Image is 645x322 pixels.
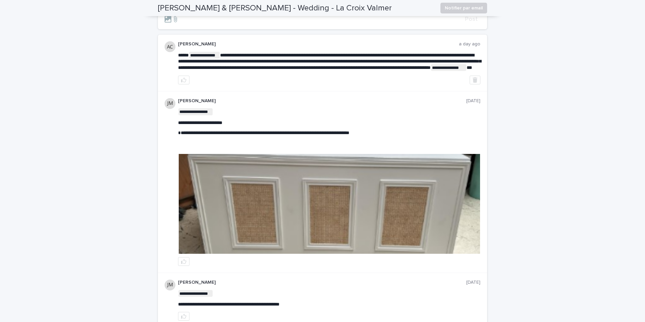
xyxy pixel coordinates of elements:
button: Post [462,16,480,22]
p: [PERSON_NAME] [178,41,459,47]
p: [PERSON_NAME] [178,280,466,285]
span: Post [465,16,478,22]
button: like this post [178,312,189,321]
span: Notifier par email [445,5,483,11]
button: Notifier par email [440,3,487,13]
button: Delete post [470,76,480,84]
button: like this post [178,257,189,266]
p: [PERSON_NAME] [178,98,466,104]
button: like this post [178,76,189,84]
p: [DATE] [466,280,480,285]
p: [DATE] [466,98,480,104]
p: a day ago [459,41,480,47]
h2: [PERSON_NAME] & [PERSON_NAME] - Wedding - La Croix Valmer [158,3,392,13]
